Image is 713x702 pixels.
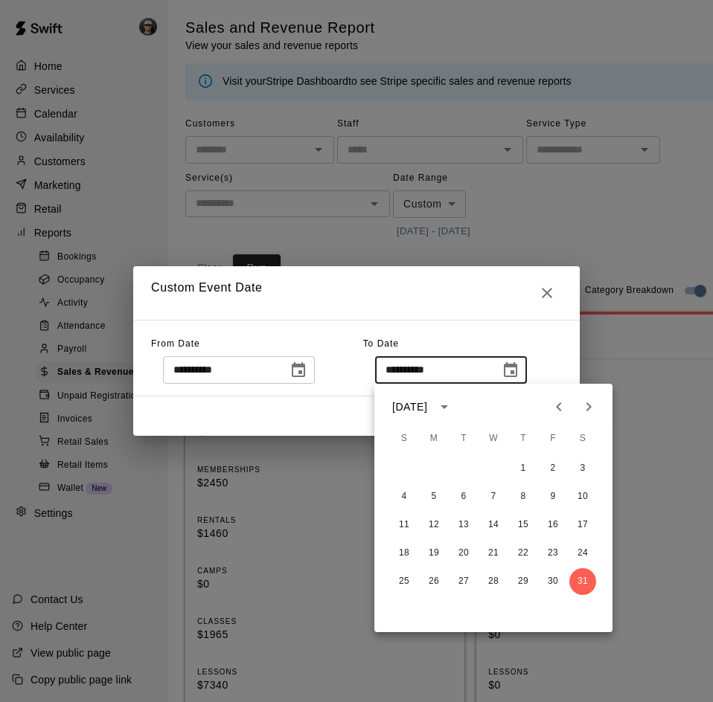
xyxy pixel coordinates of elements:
button: 18 [391,540,418,567]
button: 27 [450,568,477,595]
span: Thursday [510,424,537,454]
button: 12 [421,512,447,538]
button: Next month [574,392,604,422]
button: 8 [510,483,537,510]
button: 21 [480,540,507,567]
span: Monday [421,424,447,454]
span: Friday [540,424,566,454]
button: Choose date, selected date is Apr 1, 2025 [284,355,313,385]
span: Wednesday [480,424,507,454]
button: Choose date, selected date is May 31, 2025 [496,355,525,385]
button: 11 [391,512,418,538]
button: 25 [391,568,418,595]
button: calendar view is open, switch to year view [432,394,457,419]
button: 6 [450,483,477,510]
span: From Date [151,338,200,349]
button: 15 [510,512,537,538]
button: 4 [391,483,418,510]
h2: Custom Event Date [133,266,580,320]
button: 29 [510,568,537,595]
button: 14 [480,512,507,538]
button: 17 [569,512,596,538]
button: 13 [450,512,477,538]
button: 16 [540,512,566,538]
button: 9 [540,483,566,510]
span: Saturday [569,424,596,454]
button: 31 [569,568,596,595]
button: 5 [421,483,447,510]
span: Sunday [391,424,418,454]
button: Close [532,278,562,308]
button: 10 [569,483,596,510]
span: Tuesday [450,424,477,454]
button: 3 [569,455,596,482]
button: 20 [450,540,477,567]
button: 22 [510,540,537,567]
button: 23 [540,540,566,567]
div: [DATE] [392,399,427,415]
span: To Date [363,338,399,349]
button: 28 [480,568,507,595]
button: 24 [569,540,596,567]
button: Previous month [544,392,574,422]
button: 26 [421,568,447,595]
button: 1 [510,455,537,482]
button: 7 [480,483,507,510]
button: 19 [421,540,447,567]
button: 2 [540,455,566,482]
button: 30 [540,568,566,595]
